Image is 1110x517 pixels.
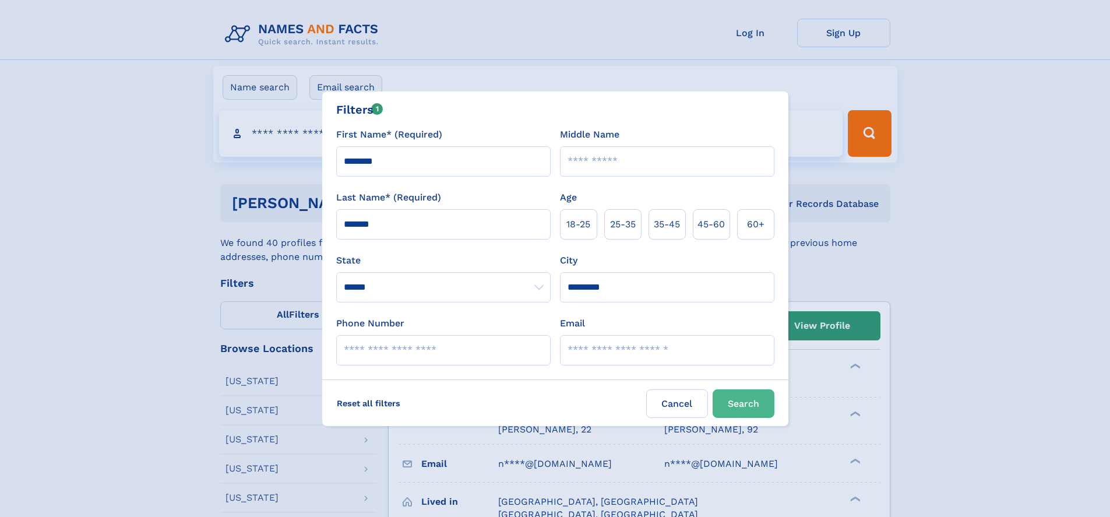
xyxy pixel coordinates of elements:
label: Age [560,191,577,205]
span: 35‑45 [654,217,680,231]
label: Cancel [646,389,708,418]
label: Reset all filters [329,389,408,417]
span: 60+ [747,217,764,231]
label: State [336,254,551,268]
label: City [560,254,577,268]
label: First Name* (Required) [336,128,442,142]
label: Last Name* (Required) [336,191,441,205]
label: Email [560,316,585,330]
label: Phone Number [336,316,404,330]
span: 18‑25 [566,217,590,231]
span: 45‑60 [697,217,725,231]
div: Filters [336,101,383,118]
span: 25‑35 [610,217,636,231]
button: Search [713,389,774,418]
label: Middle Name [560,128,619,142]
